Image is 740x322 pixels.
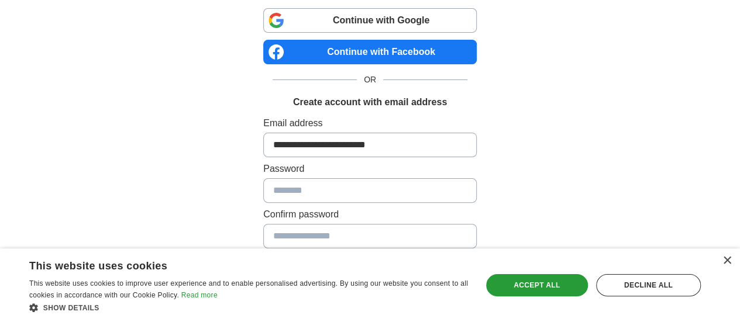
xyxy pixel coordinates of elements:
label: Password [263,162,477,176]
div: Decline all [596,274,701,296]
div: This website uses cookies [29,255,439,273]
a: Continue with Facebook [263,40,477,64]
h1: Create account with email address [293,95,447,109]
span: OR [357,74,383,86]
a: Continue with Google [263,8,477,33]
div: Show details [29,302,469,313]
span: Show details [43,304,99,312]
span: This website uses cookies to improve user experience and to enable personalised advertising. By u... [29,279,468,299]
div: Accept all [486,274,588,296]
label: Email address [263,116,477,130]
div: Close [722,257,731,265]
label: Confirm password [263,207,477,221]
a: Read more, opens a new window [181,291,218,299]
